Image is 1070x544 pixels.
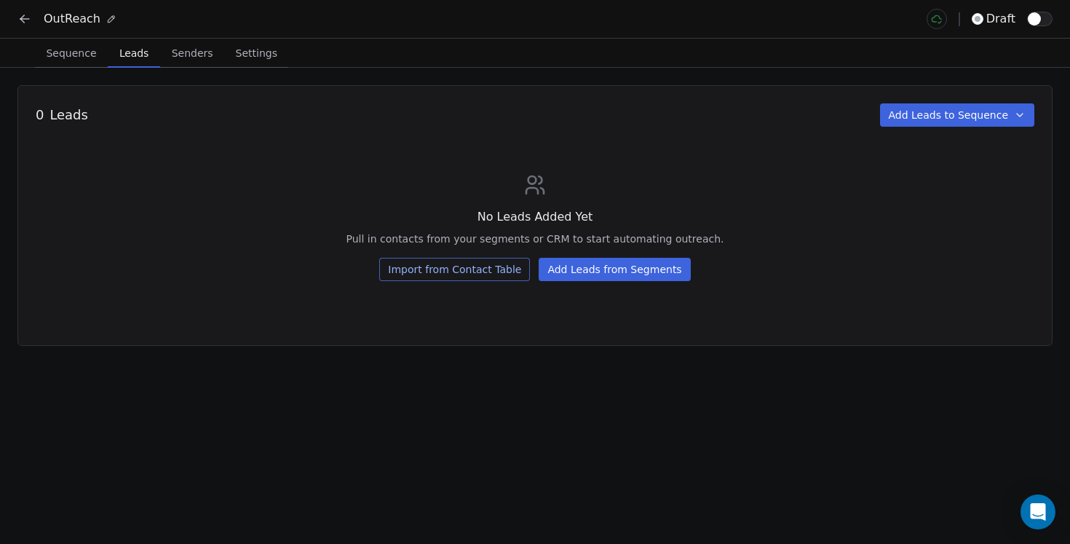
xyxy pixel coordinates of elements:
div: No Leads Added Yet [346,208,724,226]
span: Leads [49,106,87,125]
span: Sequence [40,43,102,63]
div: Pull in contacts from your segments or CRM to start automating outreach. [346,232,724,246]
span: OutReach [44,10,100,28]
div: Open Intercom Messenger [1021,494,1055,529]
button: Add Leads to Sequence [880,103,1035,127]
button: Add Leads from Segments [539,258,690,281]
span: Settings [230,43,283,63]
span: Leads [114,43,154,63]
button: Import from Contact Table [379,258,530,281]
span: 0 [36,106,44,125]
span: Senders [166,43,219,63]
span: draft [986,10,1015,28]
